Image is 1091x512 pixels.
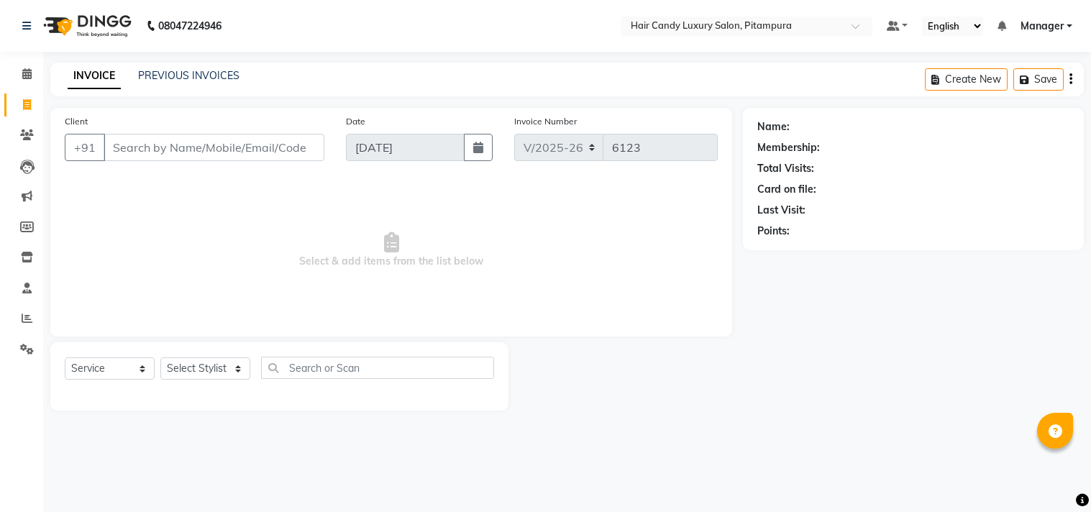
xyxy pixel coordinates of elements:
button: Save [1013,68,1064,91]
span: Manager [1021,19,1064,34]
input: Search by Name/Mobile/Email/Code [104,134,324,161]
div: Name: [757,119,790,134]
div: Card on file: [757,182,816,197]
div: Membership: [757,140,820,155]
label: Date [346,115,365,128]
div: Last Visit: [757,203,805,218]
a: PREVIOUS INVOICES [138,69,239,82]
span: Select & add items from the list below [65,178,718,322]
iframe: chat widget [1031,454,1077,498]
img: logo [37,6,135,46]
label: Client [65,115,88,128]
div: Points: [757,224,790,239]
label: Invoice Number [514,115,577,128]
div: Total Visits: [757,161,814,176]
button: +91 [65,134,105,161]
a: INVOICE [68,63,121,89]
button: Create New [925,68,1008,91]
input: Search or Scan [261,357,494,379]
b: 08047224946 [158,6,222,46]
